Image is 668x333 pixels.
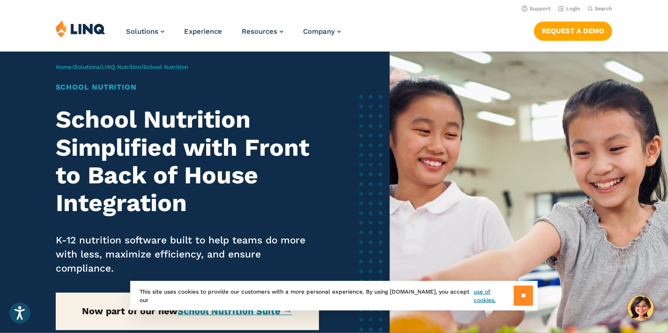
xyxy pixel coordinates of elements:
a: Home [56,64,72,70]
span: Company [303,27,335,36]
nav: Primary Navigation [126,20,341,51]
a: Company [303,27,341,36]
a: Experience [184,27,222,36]
span: Search [595,6,612,12]
h2: School Nutrition Simplified with Front to Back of House Integration [56,106,319,217]
div: This site uses cookies to provide our customers with a more personal experience. By using [DOMAIN... [130,281,538,310]
a: Request a Demo [534,22,612,40]
button: Open Search Bar [588,5,612,12]
a: Support [522,6,551,12]
button: Hello, have a question? Let’s chat. [628,295,654,321]
a: LINQ Nutrition [102,64,141,70]
a: use of cookies. [474,288,514,304]
span: / / / [56,64,188,70]
a: Resources [242,27,283,36]
p: K-12 nutrition software built to help teams do more with less, maximize efficiency, and ensure co... [56,234,319,275]
span: Resources [242,27,277,36]
a: Solutions [126,27,164,36]
img: LINQ | K‑12 Software [56,20,105,38]
a: Login [558,6,580,12]
a: Solutions [74,64,99,70]
h1: School Nutrition [56,82,319,93]
nav: Button Navigation [534,20,612,40]
span: Solutions [126,27,158,36]
span: School Nutrition [143,64,188,70]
